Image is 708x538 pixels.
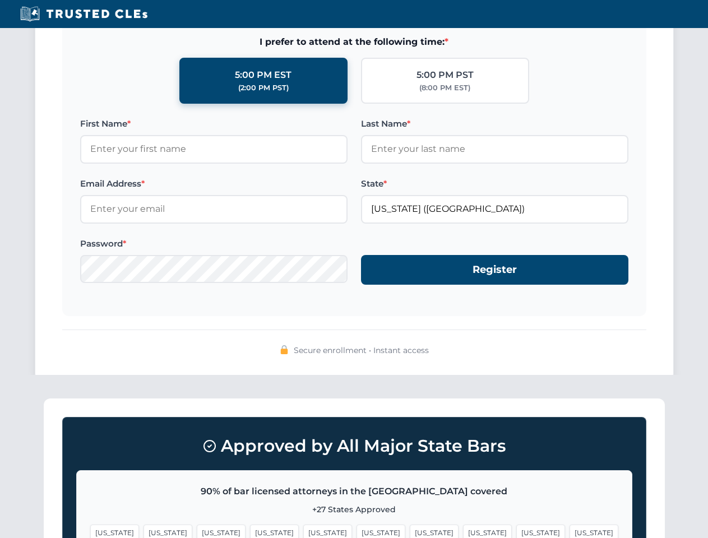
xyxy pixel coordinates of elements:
[17,6,151,22] img: Trusted CLEs
[80,237,348,251] label: Password
[80,135,348,163] input: Enter your first name
[419,82,470,94] div: (8:00 PM EST)
[235,68,291,82] div: 5:00 PM EST
[90,503,618,516] p: +27 States Approved
[361,177,628,191] label: State
[80,117,348,131] label: First Name
[361,117,628,131] label: Last Name
[80,177,348,191] label: Email Address
[80,35,628,49] span: I prefer to attend at the following time:
[361,195,628,223] input: Florida (FL)
[417,68,474,82] div: 5:00 PM PST
[76,431,632,461] h3: Approved by All Major State Bars
[361,135,628,163] input: Enter your last name
[90,484,618,499] p: 90% of bar licensed attorneys in the [GEOGRAPHIC_DATA] covered
[294,344,429,356] span: Secure enrollment • Instant access
[80,195,348,223] input: Enter your email
[238,82,289,94] div: (2:00 PM PST)
[280,345,289,354] img: 🔒
[361,255,628,285] button: Register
